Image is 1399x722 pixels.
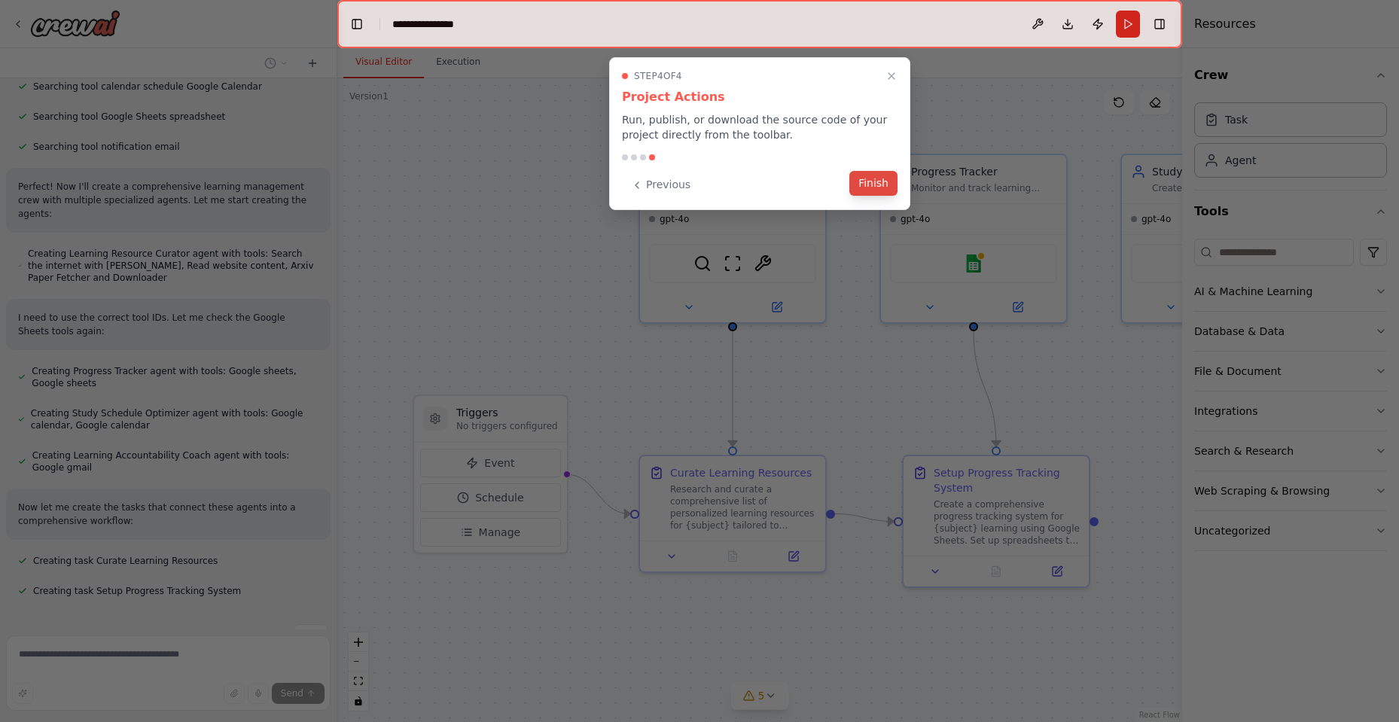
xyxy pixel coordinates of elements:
[634,70,682,82] span: Step 4 of 4
[882,67,901,85] button: Close walkthrough
[622,172,699,197] button: Previous
[849,171,898,196] button: Finish
[622,112,898,142] p: Run, publish, or download the source code of your project directly from the toolbar.
[622,88,898,106] h3: Project Actions
[346,14,367,35] button: Hide left sidebar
